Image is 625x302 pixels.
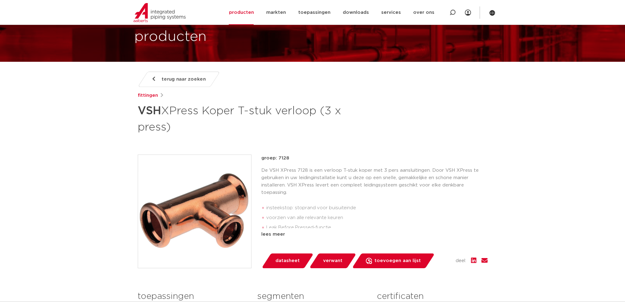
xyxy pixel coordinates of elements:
[137,72,220,87] a: terug naar zoeken
[456,257,466,265] span: deel:
[266,223,488,233] li: Leak Before Pressed-functie
[261,167,488,196] p: De VSH XPress 7128 is een verloop T-stuk koper met 3 pers aansluitingen. Door VSH XPress te gebru...
[261,253,314,268] a: datasheet
[261,155,488,162] p: groep: 7128
[266,213,488,223] li: voorzien van alle relevante keuren
[138,102,369,135] h1: XPress Koper T-stuk verloop (3 x press)
[138,92,158,99] a: fittingen
[309,253,356,268] a: verwant
[138,105,161,116] strong: VSH
[261,231,488,238] div: lees meer
[162,74,206,84] span: terug naar zoeken
[138,155,251,268] img: Product Image for VSH XPress Koper T-stuk verloop (3 x press)
[134,27,207,47] h1: producten
[323,256,342,266] span: verwant
[374,256,421,266] span: toevoegen aan lijst
[266,203,488,213] li: insteekstop: stoprand voor buisuiteinde
[275,256,300,266] span: datasheet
